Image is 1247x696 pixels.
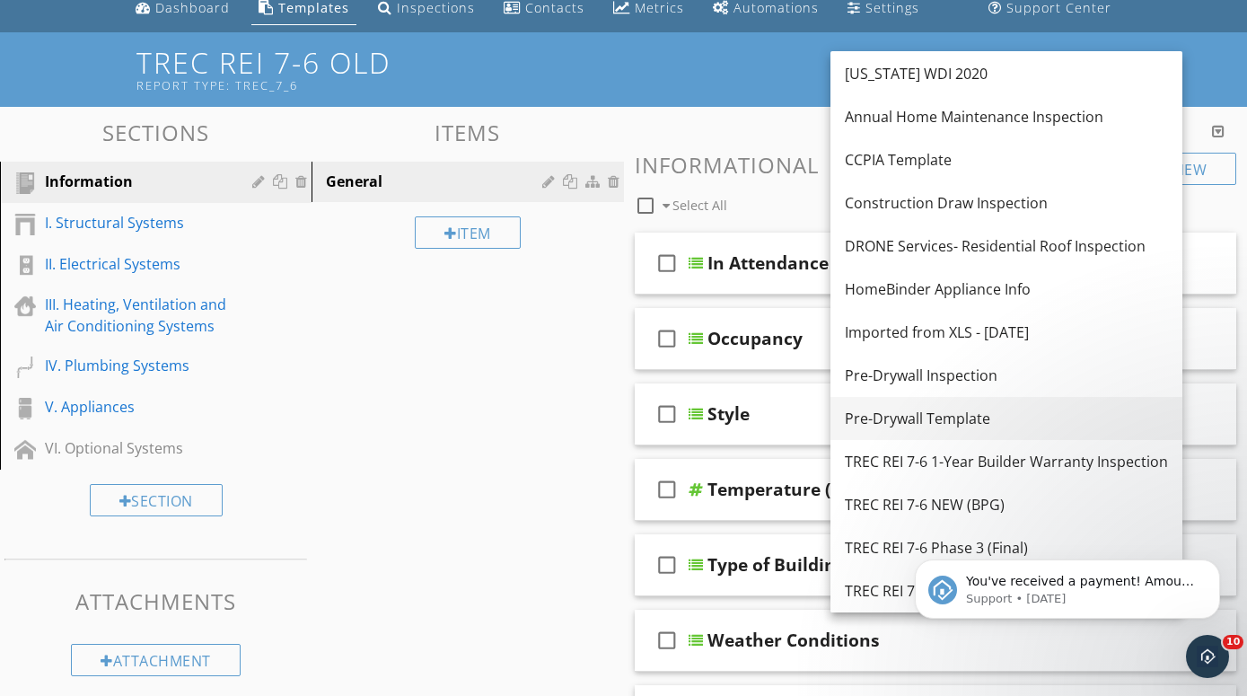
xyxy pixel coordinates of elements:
div: CCPIA Template [845,149,1168,171]
div: DRONE Services- Residential Roof Inspection [845,235,1168,257]
div: Report Type: TREC_7_6 [136,78,842,93]
div: Information [45,171,226,192]
div: Attachment [71,644,241,676]
div: Pre-Drywall Inspection [845,365,1168,386]
div: Temperature (approximate) [707,479,949,500]
div: V. Appliances [45,396,226,418]
div: Annual Home Maintenance Inspection [845,106,1168,128]
span: 10 [1223,635,1243,649]
h3: Items [312,120,623,145]
div: Weather Conditions [707,630,880,651]
div: TREC REI 7-6 Phase 3 (Final) [845,537,1168,559]
iframe: Intercom notifications message [888,522,1247,648]
div: Section [90,484,223,516]
div: New [1131,153,1236,185]
div: General [326,171,547,192]
div: HomeBinder Appliance Info [845,278,1168,300]
h1: TREC REI 7-6 OLD [136,47,1111,93]
div: Imported from XLS - [DATE] [845,322,1168,343]
iframe: Intercom live chat [1186,635,1229,678]
div: Item [415,216,521,249]
div: III. Heating, Ventilation and Air Conditioning Systems [45,294,226,337]
i: check_box_outline_blank [653,317,681,360]
div: TREC REI 7-6 NEW (BPG) [845,494,1168,515]
div: Construction Draw Inspection [845,192,1168,214]
i: check_box_outline_blank [653,242,681,285]
i: check_box_outline_blank [653,392,681,436]
div: TREC REI 7-6 1-Year Builder Warranty Inspection [845,451,1168,472]
div: In Attendance [707,252,829,274]
h3: Comments [635,120,1237,145]
div: Occupancy [707,328,803,349]
div: VI. Optional Systems [45,437,226,459]
div: Pre-Drywall Template [845,408,1168,429]
div: II. Electrical Systems [45,253,226,275]
div: IV. Plumbing Systems [45,355,226,376]
i: check_box_outline_blank [653,543,681,586]
div: I. Structural Systems [45,212,226,233]
h3: Informational [635,153,1237,177]
span: Select All [672,197,727,214]
div: Style [707,403,750,425]
i: check_box_outline_blank [653,468,681,511]
div: Type of Building [707,554,846,576]
div: TREC REI 7-6 TEMPLATE (MASTER) [845,580,1168,602]
i: check_box_outline_blank [653,619,681,662]
div: [US_STATE] WDI 2020 [845,63,1168,84]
